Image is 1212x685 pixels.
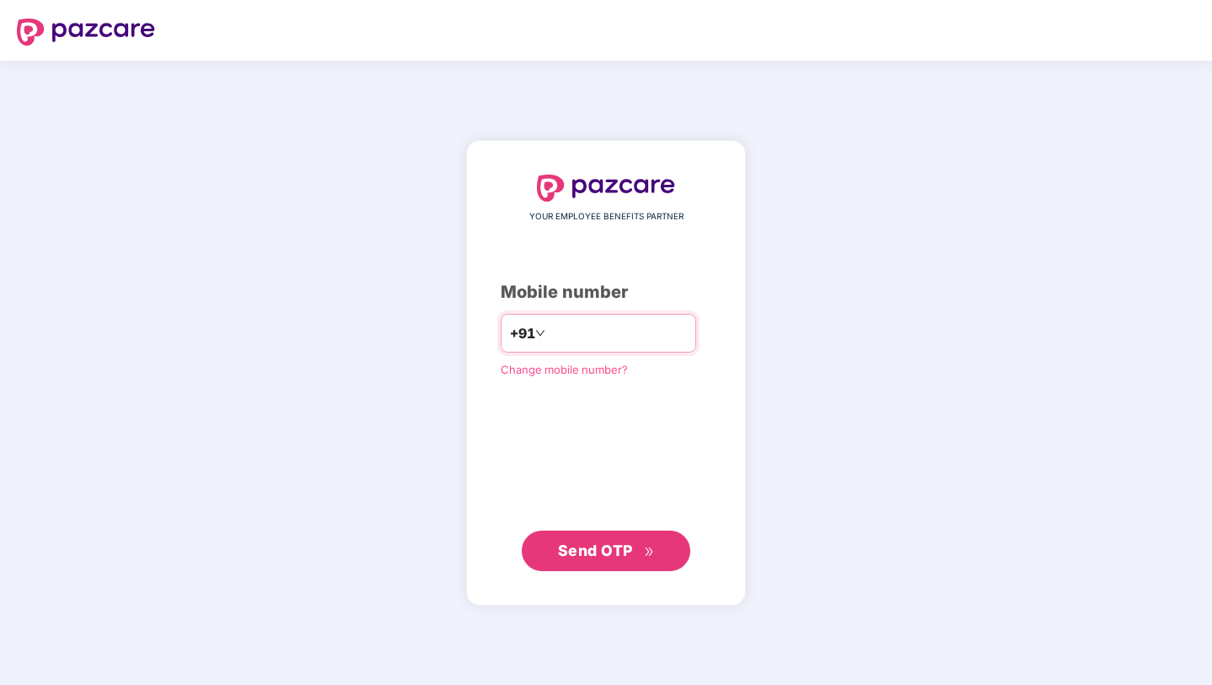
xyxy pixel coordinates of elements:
[535,328,545,338] span: down
[529,210,684,224] span: YOUR EMPLOYEE BENEFITS PARTNER
[522,531,690,571] button: Send OTPdouble-right
[558,542,633,559] span: Send OTP
[644,547,655,558] span: double-right
[501,279,711,305] div: Mobile number
[17,19,155,46] img: logo
[537,175,675,202] img: logo
[501,363,628,376] a: Change mobile number?
[510,323,535,344] span: +91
